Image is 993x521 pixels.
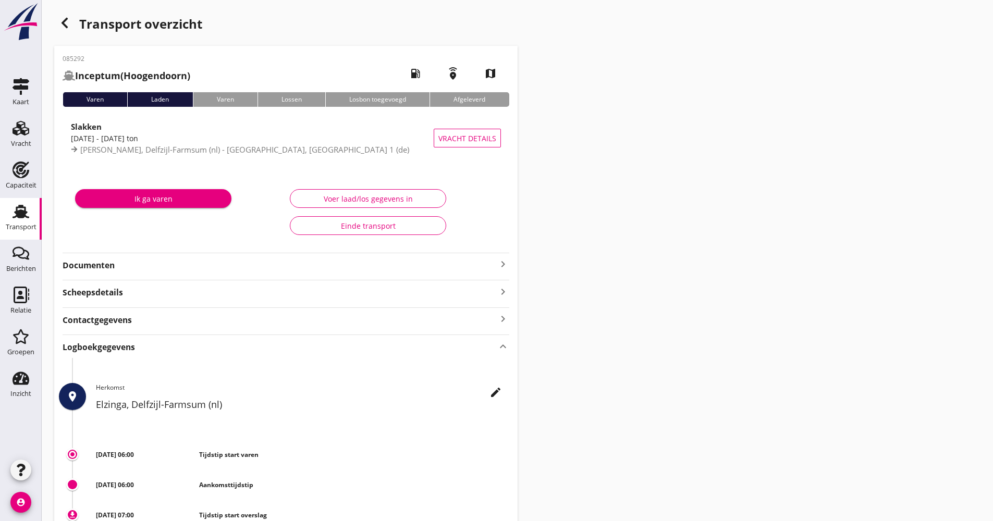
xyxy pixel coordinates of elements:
div: Einde transport [299,220,437,231]
div: Vracht [11,140,31,147]
strong: Inceptum [75,69,120,82]
div: Losbon toegevoegd [325,92,430,107]
div: Varen [193,92,258,107]
div: Varen [63,92,127,107]
div: Afgeleverd [430,92,509,107]
strong: Aankomsttijdstip [199,480,253,489]
img: logo-small.a267ee39.svg [2,3,40,41]
div: Lossen [258,92,325,107]
div: Laden [127,92,192,107]
div: Groepen [7,349,34,355]
div: Relatie [10,307,31,314]
div: [DATE] - [DATE] ton [71,133,434,144]
h2: (Hoogendoorn) [63,69,190,83]
i: edit [489,386,502,399]
div: Kaart [13,98,29,105]
i: keyboard_arrow_right [497,258,509,270]
div: Ik ga varen [83,193,223,204]
i: download [68,511,77,519]
div: Transport [6,224,36,230]
i: map [476,59,505,88]
strong: [DATE] 06:00 [96,480,134,489]
strong: Contactgegevens [63,314,132,326]
a: Slakken[DATE] - [DATE] ton[PERSON_NAME], Delfzijl-Farmsum (nl) - [GEOGRAPHIC_DATA], [GEOGRAPHIC_D... [63,115,509,161]
button: Einde transport [290,216,446,235]
i: emergency_share [438,59,468,88]
button: Vracht details [434,129,501,147]
strong: Slakken [71,121,102,132]
i: keyboard_arrow_up [497,339,509,353]
i: place [66,390,79,403]
div: Inzicht [10,390,31,397]
strong: Scheepsdetails [63,287,123,299]
i: trip_origin [68,450,77,458]
h2: Elzinga, Delfzijl-Farmsum (nl) [96,398,509,412]
strong: [DATE] 07:00 [96,511,134,519]
i: account_circle [10,492,31,513]
div: Berichten [6,265,36,272]
button: Ik ga varen [75,189,231,208]
i: local_gas_station [401,59,430,88]
strong: Tijdstip start varen [199,450,259,459]
span: Vracht details [438,133,496,144]
div: Voer laad/los gegevens in [299,193,437,204]
i: keyboard_arrow_right [497,284,509,299]
button: Voer laad/los gegevens in [290,189,446,208]
p: 085292 [63,54,190,64]
div: Transport overzicht [54,13,518,38]
strong: [DATE] 06:00 [96,450,134,459]
strong: Logboekgegevens [63,341,135,353]
i: keyboard_arrow_right [497,312,509,326]
span: Herkomst [96,383,125,392]
span: [PERSON_NAME], Delfzijl-Farmsum (nl) - [GEOGRAPHIC_DATA], [GEOGRAPHIC_DATA] 1 (de) [80,144,409,155]
strong: Tijdstip start overslag [199,511,267,519]
strong: Documenten [63,259,497,271]
div: Capaciteit [6,182,36,189]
